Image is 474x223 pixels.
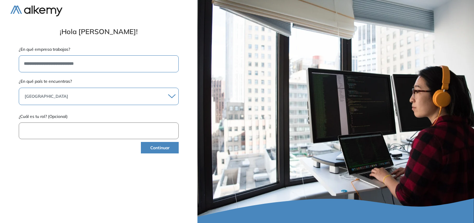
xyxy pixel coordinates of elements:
[22,94,68,99] span: [GEOGRAPHIC_DATA]
[19,79,72,84] span: ¿En qué país te encuentras?
[19,46,179,53] label: ¿En qué empresa trabajas?
[19,113,179,120] label: ¿Cuál es tu rol? (Opcional)
[10,27,187,36] h1: ¡Hola [PERSON_NAME]!
[141,142,179,153] button: Continuar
